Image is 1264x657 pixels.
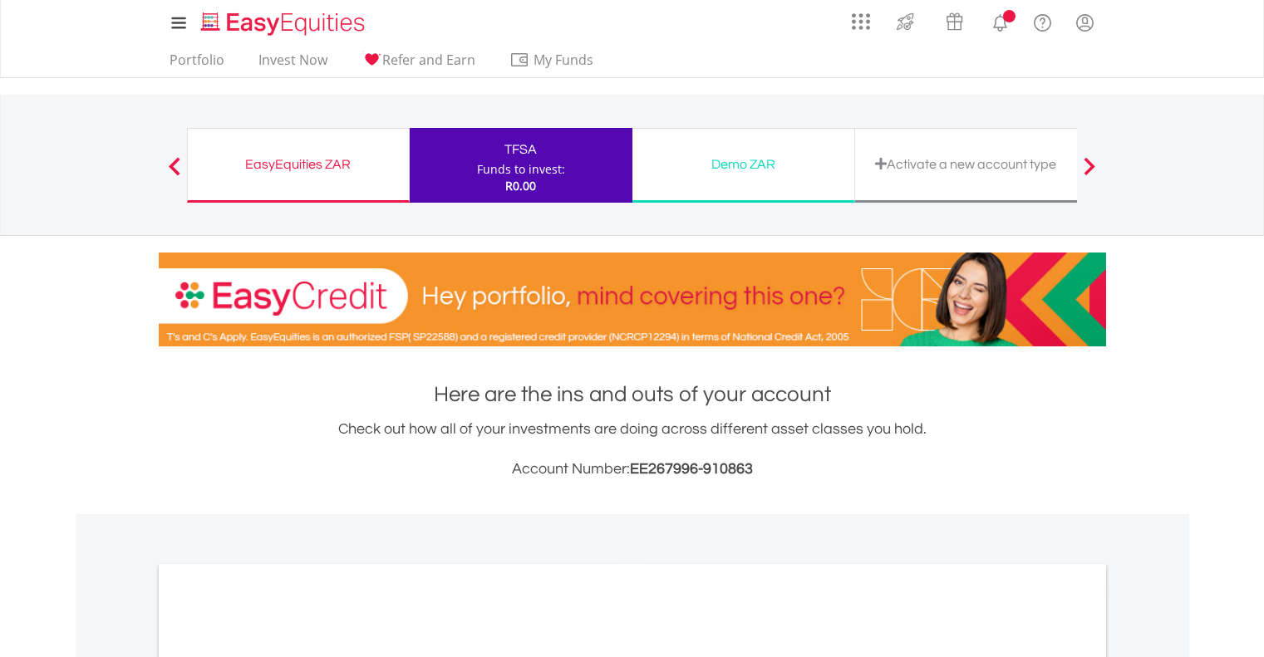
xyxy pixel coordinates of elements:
[505,178,536,194] span: R0.00
[865,153,1067,176] div: Activate a new account type
[630,461,753,477] span: EE267996-910863
[382,51,475,69] span: Refer and Earn
[198,153,399,176] div: EasyEquities ZAR
[252,51,334,77] a: Invest Now
[159,380,1106,409] h1: Here are the ins and outs of your account
[509,49,618,71] span: My Funds
[194,4,371,37] a: Home page
[198,10,371,37] img: EasyEquities_Logo.png
[477,161,565,178] div: Funds to invest:
[159,418,1106,481] div: Check out how all of your investments are doing across different asset classes you hold.
[852,12,870,31] img: grid-menu-icon.svg
[1064,4,1106,41] a: My Profile
[163,51,231,77] a: Portfolio
[420,138,622,161] div: TFSA
[642,153,844,176] div: Demo ZAR
[941,8,968,35] img: vouchers-v2.svg
[159,253,1106,346] img: EasyCredit Promotion Banner
[930,4,979,35] a: Vouchers
[159,458,1106,481] h3: Account Number:
[841,4,881,31] a: AppsGrid
[355,51,482,77] a: Refer and Earn
[1021,4,1064,37] a: FAQ's and Support
[979,4,1021,37] a: Notifications
[892,8,919,35] img: thrive-v2.svg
